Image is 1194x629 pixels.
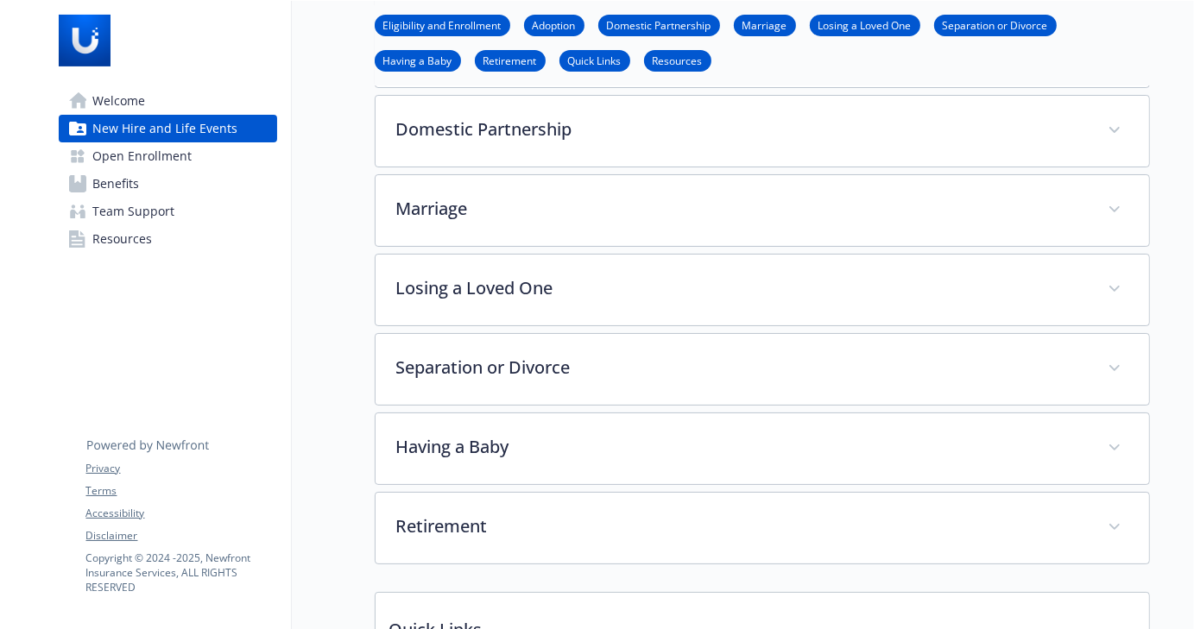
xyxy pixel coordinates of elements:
a: Resources [644,52,711,68]
div: Retirement [376,493,1149,563]
a: Team Support [59,198,277,225]
a: New Hire and Life Events [59,115,277,142]
a: Losing a Loved One [810,16,920,33]
div: Losing a Loved One [376,255,1149,325]
p: Losing a Loved One [396,275,1087,301]
p: Separation or Divorce [396,355,1087,381]
div: Separation or Divorce [376,334,1149,405]
p: Domestic Partnership [396,116,1087,142]
span: Team Support [93,198,175,225]
span: Open Enrollment [93,142,193,170]
a: Accessibility [86,506,276,521]
span: Welcome [93,87,146,115]
a: Terms [86,483,276,499]
a: Domestic Partnership [598,16,720,33]
a: Having a Baby [375,52,461,68]
div: Marriage [376,175,1149,246]
a: Retirement [475,52,546,68]
p: Retirement [396,513,1087,539]
div: Domestic Partnership [376,96,1149,167]
p: Copyright © 2024 - 2025 , Newfront Insurance Services, ALL RIGHTS RESERVED [86,550,276,594]
a: Open Enrollment [59,142,277,170]
a: Disclaimer [86,528,276,544]
a: Quick Links [559,52,630,68]
a: Benefits [59,170,277,198]
p: Having a Baby [396,434,1087,460]
p: Marriage [396,196,1087,222]
a: Adoption [524,16,584,33]
a: Separation or Divorce [934,16,1057,33]
a: Welcome [59,87,277,115]
a: Eligibility and Enrollment [375,16,510,33]
span: Benefits [93,170,140,198]
a: Privacy [86,461,276,476]
a: Resources [59,225,277,253]
div: Having a Baby [376,413,1149,484]
span: Resources [93,225,153,253]
a: Marriage [734,16,796,33]
span: New Hire and Life Events [93,115,238,142]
